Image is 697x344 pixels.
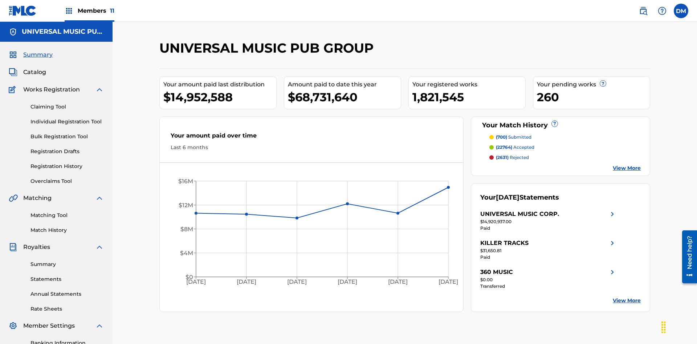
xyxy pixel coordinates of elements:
[22,28,104,36] h5: UNIVERSAL MUSIC PUB GROUP
[480,120,641,130] div: Your Match History
[674,4,688,18] div: User Menu
[496,144,512,150] span: (22764)
[412,80,525,89] div: Your registered works
[23,50,53,59] span: Summary
[655,4,669,18] div: Help
[23,85,80,94] span: Works Registration
[186,279,206,286] tspan: [DATE]
[180,226,193,233] tspan: $8M
[658,7,667,15] img: help
[163,89,276,105] div: $14,952,588
[23,322,75,330] span: Member Settings
[480,210,617,232] a: UNIVERSAL MUSIC CORP.right chevron icon$14,920,937.00Paid
[95,243,104,251] img: expand
[677,228,697,287] iframe: Resource Center
[613,164,641,172] a: View More
[23,68,46,77] span: Catalog
[9,85,18,94] img: Works Registration
[613,297,641,304] a: View More
[661,309,697,344] iframe: Chat Widget
[480,239,617,261] a: KILLER TRACKSright chevron icon$31,650.81Paid
[480,193,559,202] div: Your Statements
[159,40,377,56] h2: UNIVERSAL MUSIC PUB GROUP
[608,268,617,277] img: right chevron icon
[412,89,525,105] div: 1,821,545
[30,212,104,219] a: Matching Tool
[480,210,559,218] div: UNIVERSAL MUSIC CORP.
[23,194,52,202] span: Matching
[608,239,617,247] img: right chevron icon
[9,68,46,77] a: CatalogCatalog
[9,28,17,36] img: Accounts
[658,316,669,338] div: Drag
[30,118,104,126] a: Individual Registration Tool
[537,80,650,89] div: Your pending works
[608,210,617,218] img: right chevron icon
[9,322,17,330] img: Member Settings
[179,202,193,209] tspan: $12M
[600,81,606,86] span: ?
[480,254,617,261] div: Paid
[95,85,104,94] img: expand
[489,144,641,151] a: (22764) accepted
[30,261,104,268] a: Summary
[95,322,104,330] img: expand
[388,279,408,286] tspan: [DATE]
[9,50,17,59] img: Summary
[180,250,193,257] tspan: $4M
[480,225,617,232] div: Paid
[288,89,401,105] div: $68,731,640
[9,194,18,202] img: Matching
[30,275,104,283] a: Statements
[237,279,256,286] tspan: [DATE]
[480,268,617,290] a: 360 MUSICright chevron icon$0.00Transferred
[30,148,104,155] a: Registration Drafts
[171,131,452,144] div: Your amount paid over time
[9,243,17,251] img: Royalties
[9,5,37,16] img: MLC Logo
[480,268,513,277] div: 360 MUSIC
[9,50,53,59] a: SummarySummary
[480,247,617,254] div: $31,650.81
[537,89,650,105] div: 260
[23,243,50,251] span: Royalties
[186,274,193,280] tspan: $0
[496,134,507,140] span: (700)
[338,279,357,286] tspan: [DATE]
[163,80,276,89] div: Your amount paid last distribution
[496,155,509,160] span: (2631)
[439,279,458,286] tspan: [DATE]
[489,134,641,140] a: (700) submitted
[496,193,519,201] span: [DATE]
[65,7,73,15] img: Top Rightsholders
[30,226,104,234] a: Match History
[171,144,452,151] div: Last 6 months
[639,7,648,15] img: search
[95,194,104,202] img: expand
[496,144,534,151] p: accepted
[496,134,531,140] p: submitted
[110,7,114,14] span: 11
[552,121,558,127] span: ?
[30,305,104,313] a: Rate Sheets
[288,80,401,89] div: Amount paid to date this year
[9,68,17,77] img: Catalog
[287,279,307,286] tspan: [DATE]
[496,154,529,161] p: rejected
[636,4,651,18] a: Public Search
[178,178,193,185] tspan: $16M
[480,218,617,225] div: $14,920,937.00
[30,163,104,170] a: Registration History
[30,290,104,298] a: Annual Statements
[480,283,617,290] div: Transferred
[30,177,104,185] a: Overclaims Tool
[78,7,114,15] span: Members
[480,277,617,283] div: $0.00
[489,154,641,161] a: (2631) rejected
[480,239,529,247] div: KILLER TRACKS
[30,133,104,140] a: Bulk Registration Tool
[30,103,104,111] a: Claiming Tool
